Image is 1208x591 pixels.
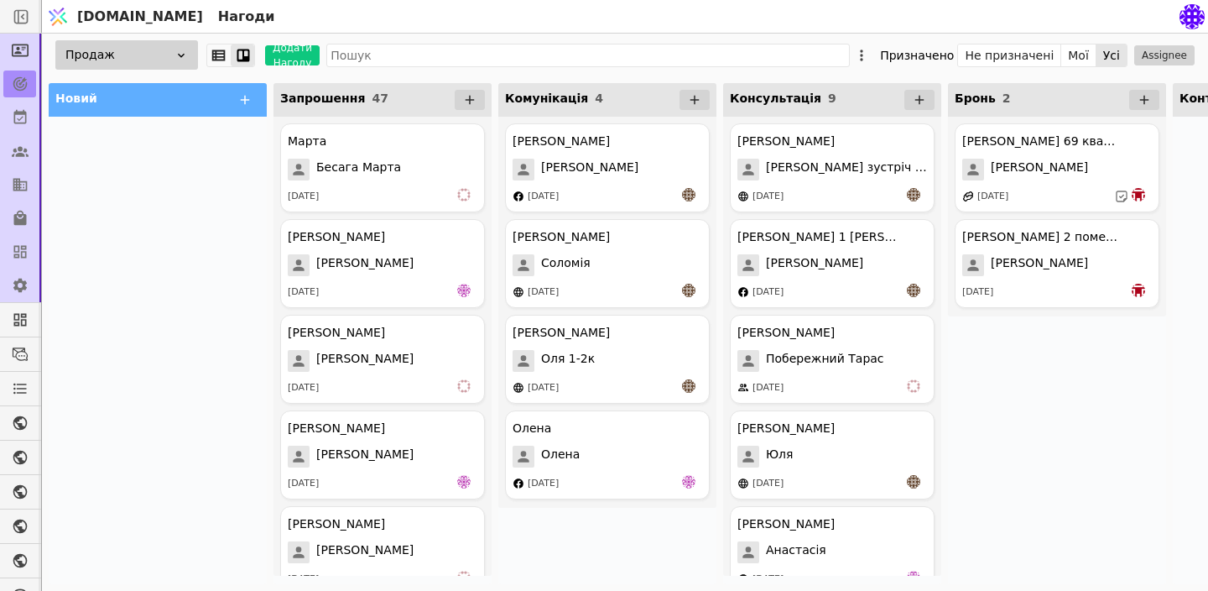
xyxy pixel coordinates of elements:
[288,573,319,587] div: [DATE]
[288,133,326,150] div: Марта
[737,191,749,202] img: online-store.svg
[1096,44,1127,67] button: Усі
[288,515,385,533] div: [PERSON_NAME]
[907,571,920,584] img: de
[513,286,524,298] img: online-store.svg
[752,477,784,491] div: [DATE]
[752,190,784,204] div: [DATE]
[737,324,835,342] div: [PERSON_NAME]
[288,324,385,342] div: [PERSON_NAME]
[880,44,954,67] div: Призначено
[977,190,1008,204] div: [DATE]
[1132,284,1145,297] img: bo
[730,219,935,308] div: [PERSON_NAME] 1 [PERSON_NAME][PERSON_NAME][DATE]an
[288,190,319,204] div: [DATE]
[541,350,595,372] span: Оля 1-2к
[737,382,749,394] img: people.svg
[1002,92,1011,105] span: 2
[528,190,559,204] div: [DATE]
[541,446,580,468] span: Олена
[505,92,588,105] span: Комунікація
[316,350,414,372] span: [PERSON_NAME]
[737,228,897,246] div: [PERSON_NAME] 1 [PERSON_NAME]
[907,379,920,393] img: vi
[595,92,603,105] span: 4
[513,133,610,150] div: [PERSON_NAME]
[955,92,996,105] span: Бронь
[962,191,974,202] img: affiliate-program.svg
[326,44,850,67] input: Пошук
[316,254,414,276] span: [PERSON_NAME]
[255,45,320,65] a: Додати Нагоду
[766,159,927,180] span: [PERSON_NAME] зустріч 13.08
[288,381,319,395] div: [DATE]
[766,350,884,372] span: Побережний Тарас
[265,45,320,65] button: Додати Нагоду
[457,571,471,584] img: vi
[541,159,638,180] span: [PERSON_NAME]
[505,411,710,499] div: ОленаОлена[DATE]de
[730,411,935,499] div: [PERSON_NAME]Юля[DATE]an
[907,188,920,201] img: an
[513,191,524,202] img: facebook.svg
[280,92,365,105] span: Запрошення
[457,188,471,201] img: vi
[730,92,821,105] span: Консультація
[962,285,993,300] div: [DATE]
[752,573,784,587] div: [DATE]
[316,541,414,563] span: [PERSON_NAME]
[55,40,198,70] div: Продаж
[682,188,695,201] img: an
[280,123,485,212] div: МартаБесага Марта[DATE]vi
[42,1,211,33] a: [DOMAIN_NAME]
[513,228,610,246] div: [PERSON_NAME]
[682,379,695,393] img: an
[280,219,485,308] div: [PERSON_NAME][PERSON_NAME][DATE]de
[958,44,1061,67] button: Не призначені
[513,478,524,489] img: facebook.svg
[457,379,471,393] img: vi
[316,159,401,180] span: Бесага Марта
[280,315,485,404] div: [PERSON_NAME][PERSON_NAME][DATE]vi
[955,219,1159,308] div: [PERSON_NAME] 2 помешкання[PERSON_NAME][DATE]bo
[505,123,710,212] div: [PERSON_NAME][PERSON_NAME][DATE]an
[991,254,1088,276] span: [PERSON_NAME]
[962,228,1122,246] div: [PERSON_NAME] 2 помешкання
[730,315,935,404] div: [PERSON_NAME]Побережний Тарас[DATE]vi
[766,254,863,276] span: [PERSON_NAME]
[505,219,710,308] div: [PERSON_NAME]Соломія[DATE]an
[1132,188,1145,201] img: bo
[457,475,471,489] img: de
[907,284,920,297] img: an
[288,285,319,300] div: [DATE]
[737,515,835,533] div: [PERSON_NAME]
[280,411,485,499] div: [PERSON_NAME][PERSON_NAME][DATE]de
[316,446,414,468] span: [PERSON_NAME]
[288,228,385,246] div: [PERSON_NAME]
[541,254,591,276] span: Соломія
[1134,45,1195,65] button: Assignee
[457,284,471,297] img: de
[766,446,793,468] span: Юля
[1179,4,1205,29] img: 3407c29ab232c44c9c8bc96fbfe5ffcb
[288,477,319,491] div: [DATE]
[737,573,749,585] img: facebook.svg
[828,92,836,105] span: 9
[962,133,1122,150] div: [PERSON_NAME] 69 квартира
[513,382,524,394] img: online-store.svg
[737,133,835,150] div: [PERSON_NAME]
[752,381,784,395] div: [DATE]
[766,541,826,563] span: Анастасія
[682,475,695,489] img: de
[505,315,710,404] div: [PERSON_NAME]Оля 1-2к[DATE]an
[730,123,935,212] div: [PERSON_NAME][PERSON_NAME] зустріч 13.08[DATE]an
[737,286,749,298] img: facebook.svg
[752,285,784,300] div: [DATE]
[528,477,559,491] div: [DATE]
[372,92,388,105] span: 47
[907,475,920,489] img: an
[991,159,1088,180] span: [PERSON_NAME]
[1061,44,1096,67] button: Мої
[737,478,749,489] img: online-store.svg
[55,92,97,105] span: Новий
